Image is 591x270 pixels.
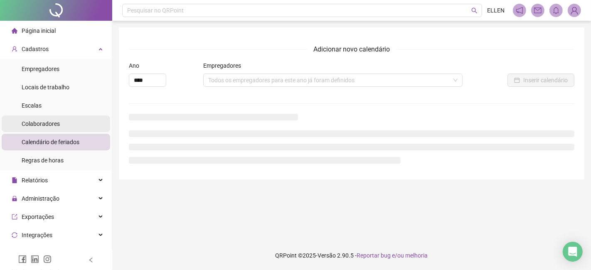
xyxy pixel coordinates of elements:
span: sync [12,232,17,238]
span: Exportações [22,214,54,220]
span: Empregadores [22,66,59,72]
span: Regras de horas [22,157,64,164]
div: Open Intercom Messenger [563,242,583,262]
span: Reportar bug e/ou melhoria [357,252,428,259]
span: search [471,7,478,14]
span: file [12,177,17,183]
span: left [88,257,94,263]
span: lock [12,196,17,201]
span: Escalas [22,102,42,109]
img: 81252 [568,4,581,17]
span: export [12,214,17,220]
span: facebook [18,255,27,263]
span: Integrações [22,232,52,238]
span: ELLEN [487,6,505,15]
span: bell [552,7,560,14]
span: Página inicial [22,27,56,34]
label: Empregadores [203,61,246,70]
span: Calendário de feriados [22,139,79,145]
span: Colaboradores [22,120,60,127]
span: mail [534,7,542,14]
span: Locais de trabalho [22,84,69,91]
span: notification [516,7,523,14]
span: home [12,28,17,34]
span: Versão [318,252,336,259]
span: instagram [43,255,52,263]
button: Inserir calendário [507,74,574,87]
span: Administração [22,195,59,202]
span: Relatórios [22,177,48,184]
span: user-add [12,46,17,52]
span: Cadastros [22,46,49,52]
label: Ano [129,61,145,70]
span: Adicionar novo calendário [307,44,396,54]
span: linkedin [31,255,39,263]
footer: QRPoint © 2025 - 2.90.5 - [112,241,591,270]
